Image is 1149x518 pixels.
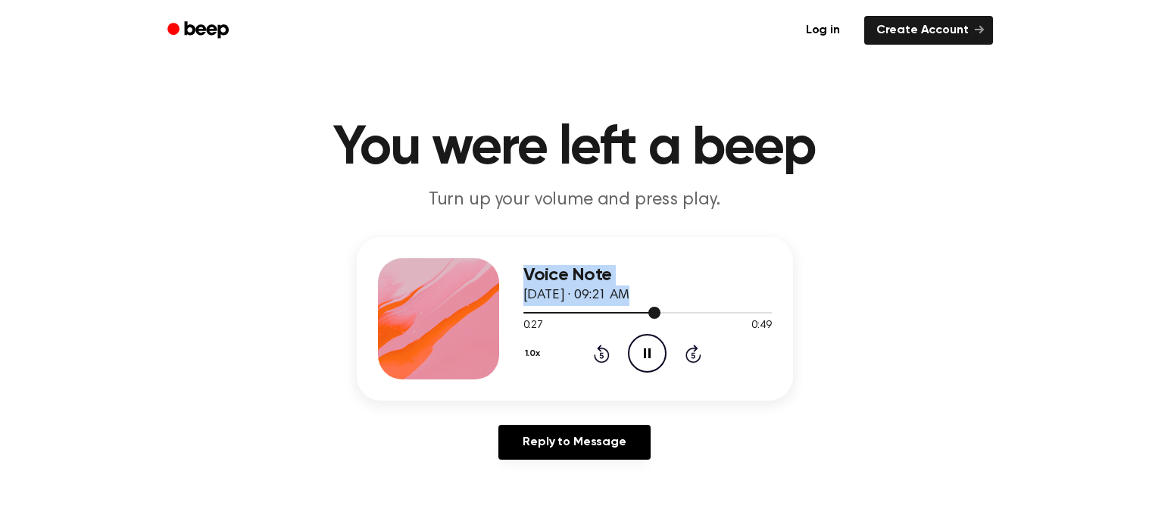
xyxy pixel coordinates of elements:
a: Log in [791,13,855,48]
a: Beep [157,16,242,45]
h3: Voice Note [523,265,772,286]
span: 0:49 [751,318,771,334]
h1: You were left a beep [187,121,963,176]
span: 0:27 [523,318,543,334]
span: [DATE] · 09:21 AM [523,289,629,302]
button: 1.0x [523,341,546,367]
p: Turn up your volume and press play. [284,188,866,213]
a: Create Account [864,16,993,45]
a: Reply to Message [498,425,650,460]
